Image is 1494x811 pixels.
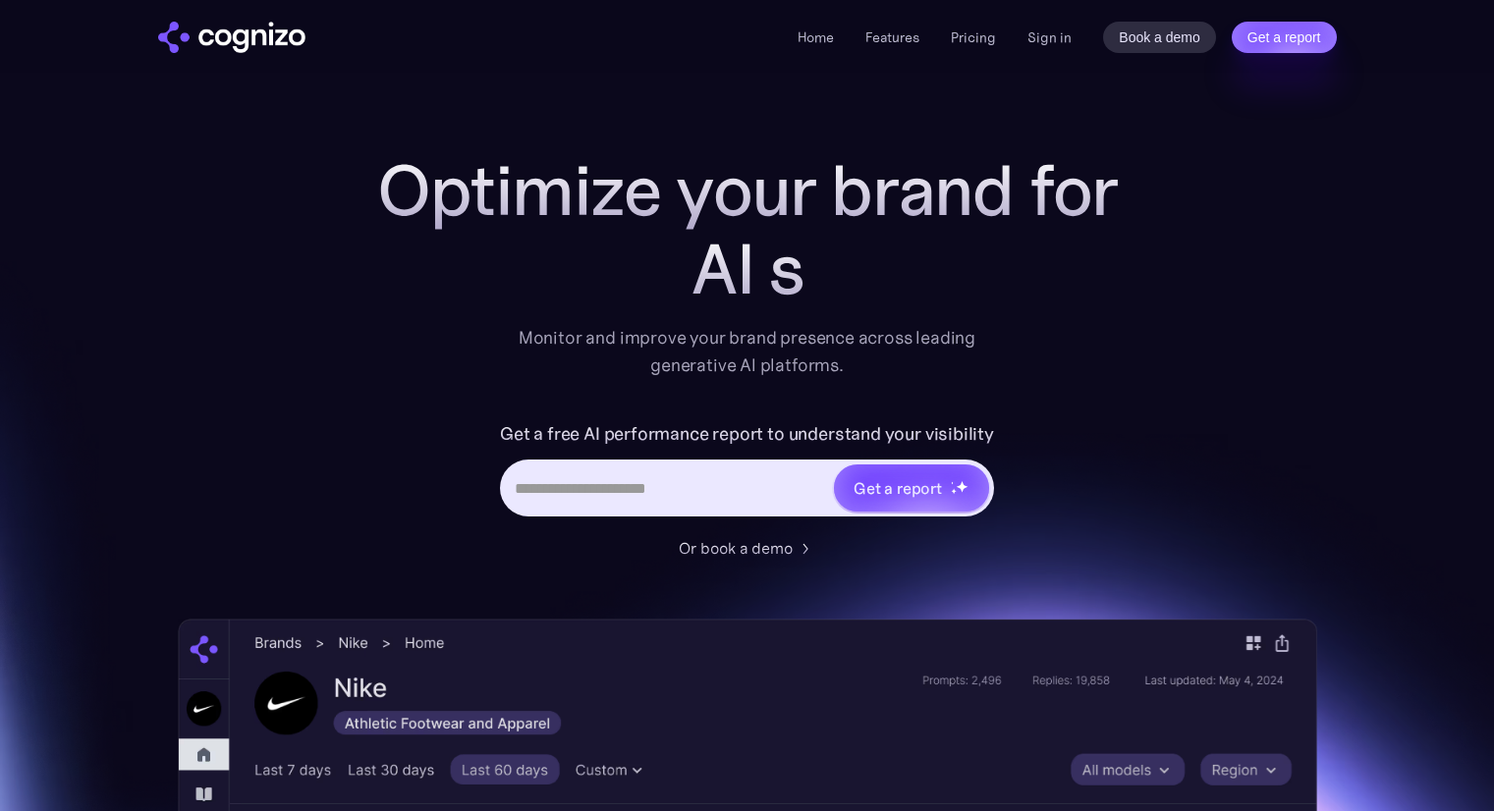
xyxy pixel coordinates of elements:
a: home [158,22,305,53]
div: Monitor and improve your brand presence across leading generative AI platforms. [506,324,989,379]
img: cognizo logo [158,22,305,53]
a: Sign in [1027,26,1072,49]
div: Get a report [854,476,942,500]
a: Features [865,28,919,46]
a: Get a report [1232,22,1337,53]
a: Or book a demo [679,536,816,560]
form: Hero URL Input Form [500,418,994,526]
div: AI s [355,230,1140,308]
a: Pricing [951,28,996,46]
img: star [951,488,958,495]
div: Or book a demo [679,536,793,560]
img: star [951,481,954,484]
a: Home [798,28,834,46]
h1: Optimize your brand for [355,151,1140,230]
img: star [956,480,968,493]
a: Get a reportstarstarstar [832,462,991,514]
label: Get a free AI performance report to understand your visibility [500,418,994,450]
a: Book a demo [1103,22,1216,53]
